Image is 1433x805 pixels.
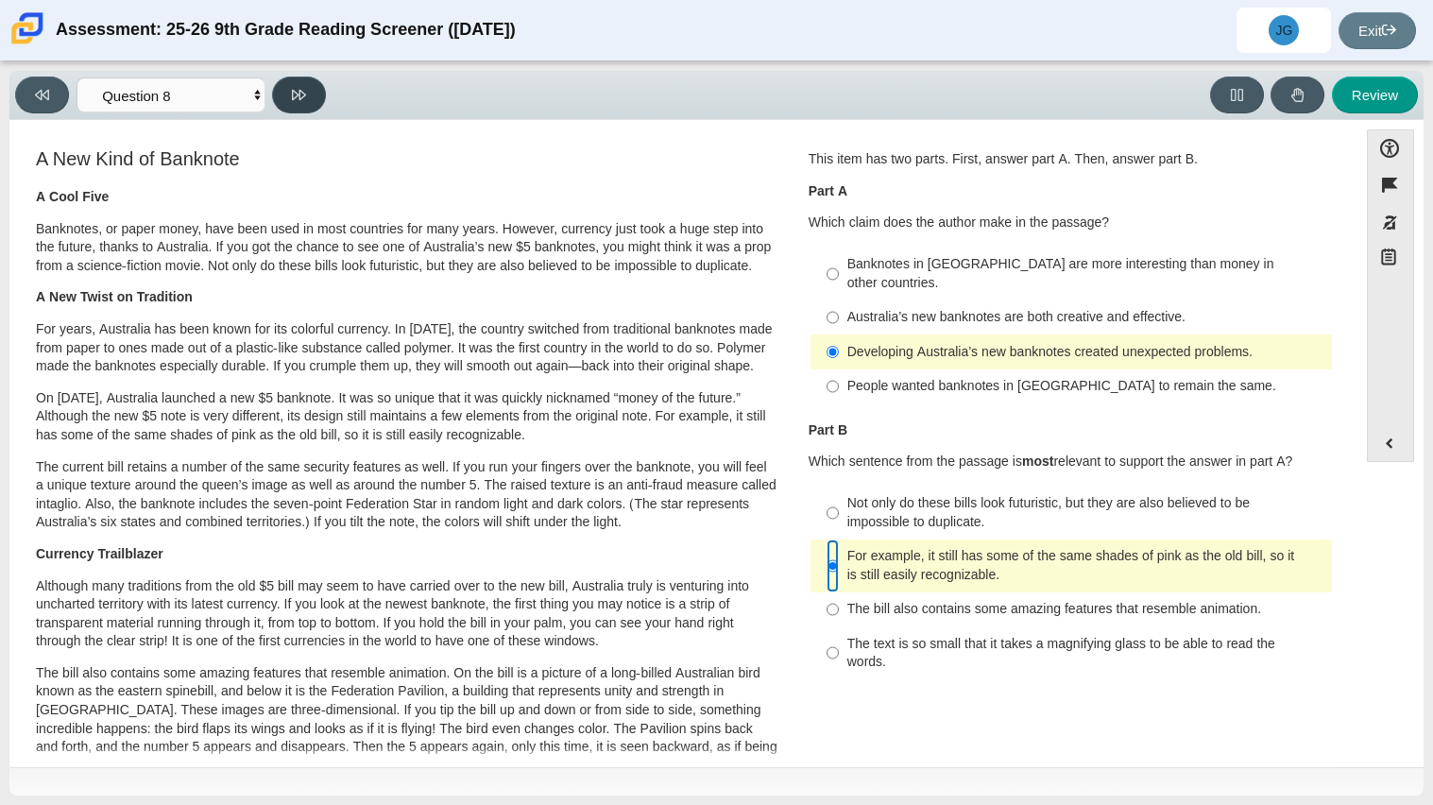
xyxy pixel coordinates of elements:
b: Part B [809,421,847,438]
div: Assessment: 25-26 9th Grade Reading Screener ([DATE]) [56,8,516,53]
button: Toggle response masking [1367,204,1414,241]
div: Assessment items [19,129,1348,761]
p: The current bill retains a number of the same security features as well. If you run your fingers ... [36,458,777,532]
button: Open Accessibility Menu [1367,129,1414,166]
span: JG [1276,24,1293,37]
button: Expand menu. Displays the button labels. [1368,425,1413,461]
img: Carmen School of Science & Technology [8,9,47,48]
p: For years, Australia has been known for its colorful currency. In [DATE], the country switched fr... [36,320,777,376]
div: Not only do these bills look futuristic, but they are also believed to be impossible to duplicate. [847,494,1324,531]
p: On [DATE], Australia launched a new $5 banknote. It was so unique that it was quickly nicknamed “... [36,389,777,445]
button: Flag item [1367,166,1414,203]
a: Exit [1339,12,1416,49]
b: A New Twist on Tradition [36,288,193,305]
b: most [1022,453,1053,470]
button: Raise Your Hand [1271,77,1324,113]
p: Which claim does the author make in the passage? [809,214,1334,232]
p: Banknotes, or paper money, have been used in most countries for many years. However, currency jus... [36,220,777,276]
p: Although many traditions from the old $5 bill may seem to have carried over to the new bill, Aust... [36,577,777,651]
p: The bill also contains some amazing features that resemble animation. On the bill is a picture of... [36,664,777,776]
b: Part A [809,182,847,199]
div: For example, it still has some of the same shades of pink as the old bill, so it is still easily ... [847,547,1324,584]
h3: A New Kind of Banknote [36,148,777,169]
p: This item has two parts. First, answer part A. Then, answer part B. [809,150,1334,169]
div: Australia’s new banknotes are both creative and effective. [847,308,1324,327]
div: The text is so small that it takes a magnifying glass to be able to read the words. [847,635,1324,672]
a: Carmen School of Science & Technology [8,35,47,51]
p: Which sentence from the passage is relevant to support the answer in part A? [809,453,1334,471]
div: The bill also contains some amazing features that resemble animation. [847,600,1324,619]
div: People wanted banknotes in [GEOGRAPHIC_DATA] to remain the same. [847,377,1324,396]
div: Banknotes in [GEOGRAPHIC_DATA] are more interesting than money in other countries. [847,255,1324,292]
div: Developing Australia’s new banknotes created unexpected problems. [847,343,1324,362]
b: Currency Trailblazer [36,545,163,562]
button: Review [1332,77,1418,113]
b: A Cool Five [36,188,109,205]
button: Notepad [1367,241,1414,280]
